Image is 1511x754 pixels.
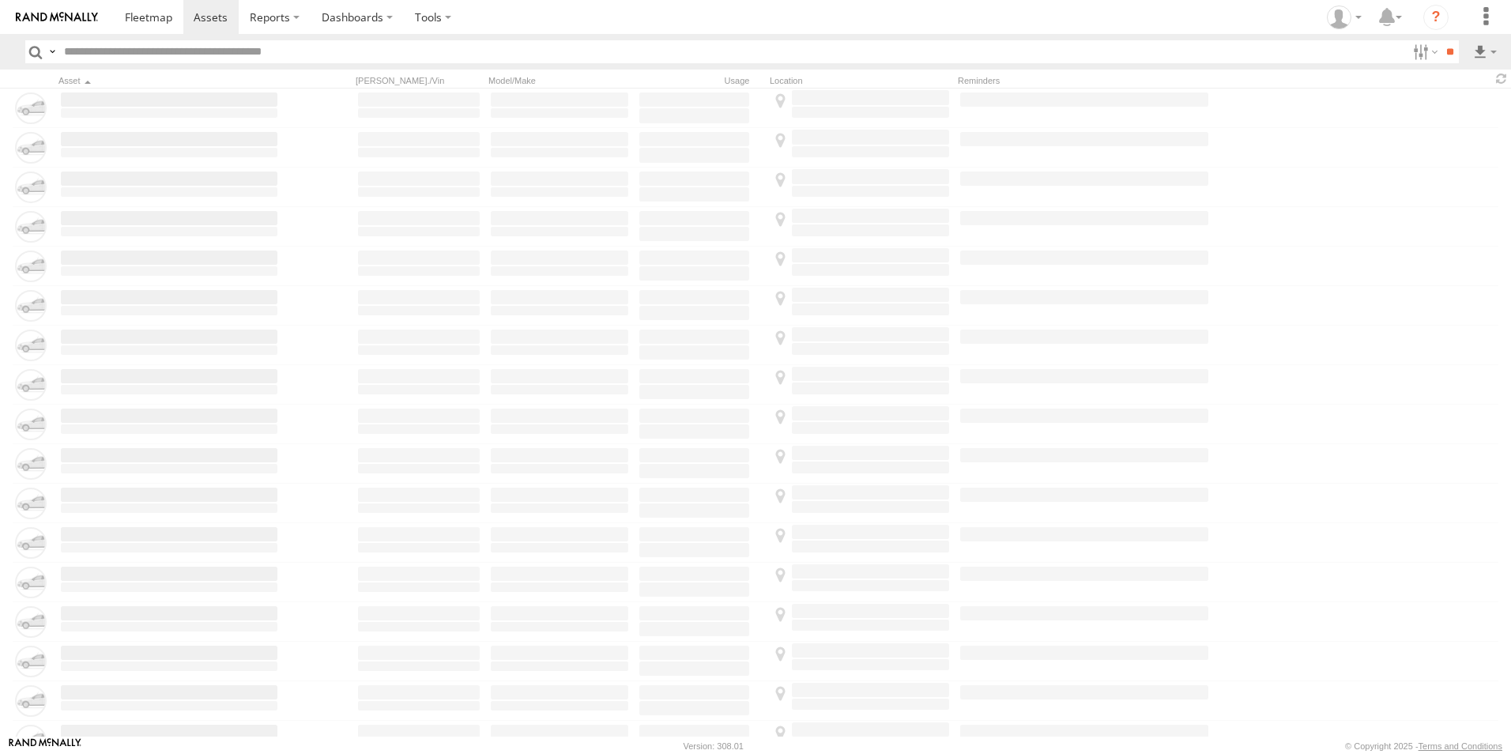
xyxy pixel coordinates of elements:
[1345,741,1502,751] div: © Copyright 2025 -
[1321,6,1367,29] div: Darren Ward
[958,75,1211,86] div: Reminders
[1419,741,1502,751] a: Terms and Conditions
[1407,40,1441,63] label: Search Filter Options
[684,741,744,751] div: Version: 308.01
[770,75,951,86] div: Location
[16,12,98,23] img: rand-logo.svg
[1423,5,1449,30] i: ?
[1492,71,1511,86] span: Refresh
[637,75,763,86] div: Usage
[1471,40,1498,63] label: Export results as...
[58,75,280,86] div: Click to Sort
[488,75,631,86] div: Model/Make
[46,40,58,63] label: Search Query
[9,738,81,754] a: Visit our Website
[356,75,482,86] div: [PERSON_NAME]./Vin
